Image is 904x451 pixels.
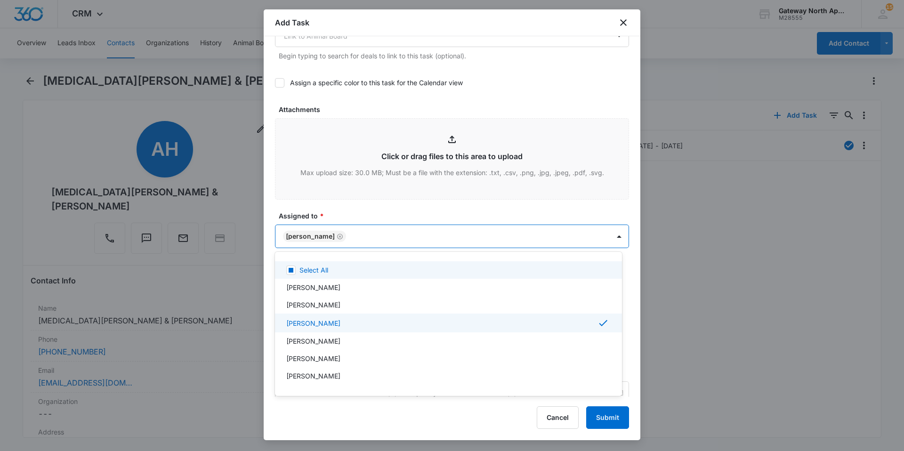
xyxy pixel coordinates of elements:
[286,354,340,363] p: [PERSON_NAME]
[286,282,340,292] p: [PERSON_NAME]
[286,371,340,381] p: [PERSON_NAME]
[286,318,340,328] p: [PERSON_NAME]
[299,265,328,275] p: Select All
[286,300,340,310] p: [PERSON_NAME]
[286,336,340,346] p: [PERSON_NAME]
